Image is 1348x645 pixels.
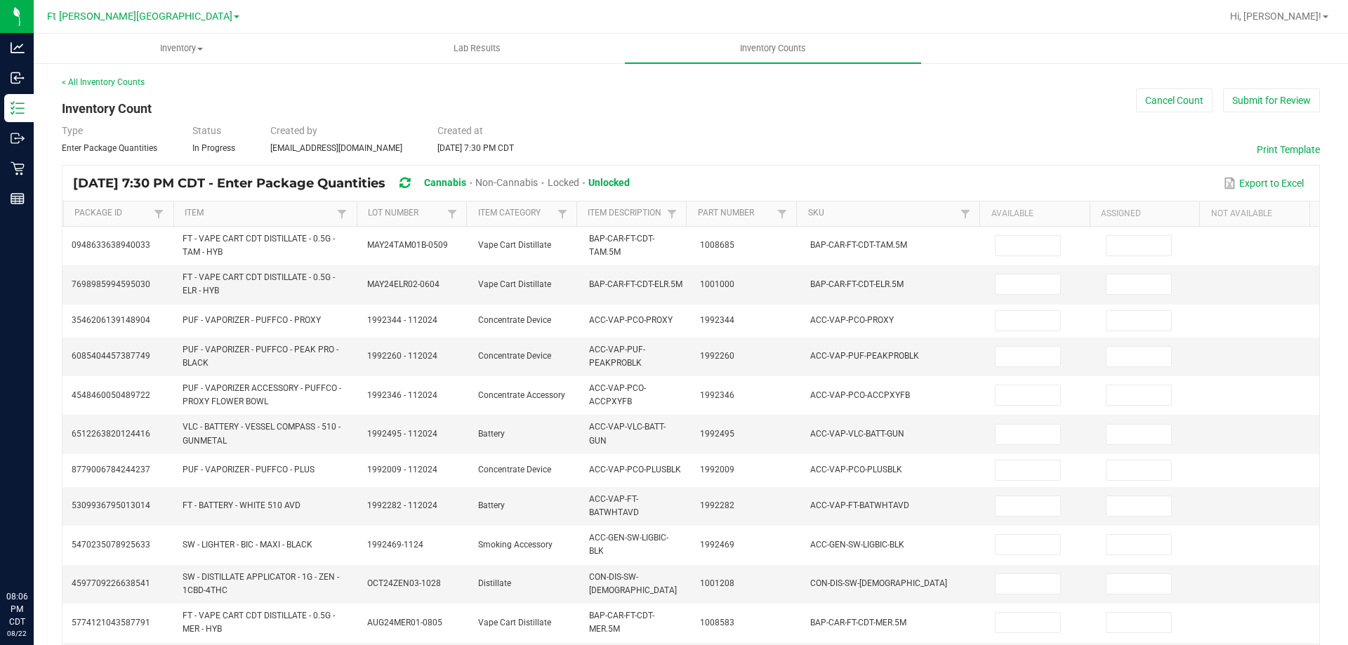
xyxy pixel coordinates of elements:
[367,279,440,289] span: MAY24ELR02-0604
[548,177,579,188] span: Locked
[588,208,663,219] a: Item DescriptionSortable
[979,201,1090,227] th: Available
[810,618,906,627] span: BAP-CAR-FT-CDT-MER.5M
[810,351,919,361] span: ACC-VAP-PUF-PEAKPROBLK
[478,240,551,250] span: Vape Cart Distillate
[34,42,329,55] span: Inventory
[957,205,974,222] a: Filter
[34,34,329,63] a: Inventory
[435,42,520,55] span: Lab Results
[270,125,317,136] span: Created by
[478,500,505,510] span: Battery
[183,540,312,550] span: SW - LIGHTER - BIC - MAXI - BLACK
[183,272,335,295] span: FT - VAPE CART CDT DISTILLATE - 0.5G - ELR - HYB
[700,240,734,250] span: 1008685
[444,205,461,222] a: Filter
[437,125,483,136] span: Created at
[810,429,904,439] span: ACC-VAP-VLC-BATT-GUN
[367,390,437,400] span: 1992346 - 112024
[6,628,27,639] p: 08/22
[11,192,25,206] inline-svg: Reports
[368,208,444,219] a: Lot NumberSortable
[810,465,902,474] span: ACC-VAP-PCO-PLUSBLK
[700,390,734,400] span: 1992346
[589,315,673,325] span: ACC-VAP-PCO-PROXY
[700,351,734,361] span: 1992260
[72,351,150,361] span: 6085404457387749
[588,177,630,188] span: Unlocked
[11,131,25,145] inline-svg: Outbound
[589,465,681,474] span: ACC-VAP-PCO-PLUSBLK
[367,240,448,250] span: MAY24TAM01B-0509
[478,279,551,289] span: Vape Cart Distillate
[1220,171,1307,195] button: Export to Excel
[589,572,677,595] span: CON-DIS-SW-[DEMOGRAPHIC_DATA]
[478,618,551,627] span: Vape Cart Distillate
[183,465,315,474] span: PUF - VAPORIZER - PUFFCO - PLUS
[183,315,321,325] span: PUF - VAPORIZER - PUFFCO - PROXY
[1136,88,1212,112] button: Cancel Count
[589,383,646,406] span: ACC-VAP-PCO-ACCPXYFB
[62,143,157,153] span: Enter Package Quantities
[1223,88,1320,112] button: Submit for Review
[72,390,150,400] span: 4548460050489722
[72,618,150,627] span: 5774121043587791
[475,177,538,188] span: Non-Cannabis
[183,345,338,368] span: PUF - VAPORIZER - PUFFCO - PEAK PRO - BLACK
[183,572,339,595] span: SW - DISTILLATE APPLICATOR - 1G - ZEN - 1CBD-4THC
[11,161,25,175] inline-svg: Retail
[589,234,654,257] span: BAP-CAR-FT-CDT-TAM.5M
[478,578,511,588] span: Distillate
[333,205,350,222] a: Filter
[329,34,625,63] a: Lab Results
[478,390,565,400] span: Concentrate Accessory
[478,208,554,219] a: Item CategorySortable
[367,351,437,361] span: 1992260 - 112024
[700,618,734,627] span: 1008583
[367,500,437,510] span: 1992282 - 112024
[663,205,680,222] a: Filter
[478,465,551,474] span: Concentrate Device
[183,383,341,406] span: PUF - VAPORIZER ACCESSORY - PUFFCO - PROXY FLOWER BOWL
[367,315,437,325] span: 1992344 - 112024
[72,279,150,289] span: 7698985994595030
[62,125,83,136] span: Type
[589,279,682,289] span: BAP-CAR-FT-CDT-ELR.5M
[700,279,734,289] span: 1001000
[810,390,910,400] span: ACC-VAP-PCO-ACCPXYFB
[589,422,666,445] span: ACC-VAP-VLC-BATT-GUN
[810,279,904,289] span: BAP-CAR-FT-CDT-ELR.5M
[367,540,423,550] span: 1992469-1124
[700,429,734,439] span: 1992495
[73,171,640,197] div: [DATE] 7:30 PM CDT - Enter Package Quantities
[72,240,150,250] span: 0948633638940033
[810,240,907,250] span: BAP-CAR-FT-CDT-TAM.5M
[700,578,734,588] span: 1001208
[478,429,505,439] span: Battery
[810,578,947,588] span: CON-DIS-SW-[DEMOGRAPHIC_DATA]
[150,205,167,222] a: Filter
[808,208,957,219] a: SKUSortable
[589,611,654,634] span: BAP-CAR-FT-CDT-MER.5M
[72,429,150,439] span: 6512263820124416
[367,465,437,474] span: 1992009 - 112024
[810,500,909,510] span: ACC-VAP-FT-BATWHTAVD
[11,41,25,55] inline-svg: Analytics
[1230,11,1321,22] span: Hi, [PERSON_NAME]!
[700,315,734,325] span: 1992344
[478,351,551,361] span: Concentrate Device
[72,578,150,588] span: 4597709226638541
[367,429,437,439] span: 1992495 - 112024
[1090,201,1200,227] th: Assigned
[700,465,734,474] span: 1992009
[270,143,402,153] span: [EMAIL_ADDRESS][DOMAIN_NAME]
[62,101,152,116] span: Inventory Count
[62,77,145,87] a: < All Inventory Counts
[74,208,150,219] a: Package IdSortable
[6,590,27,628] p: 08:06 PM CDT
[192,143,235,153] span: In Progress
[367,618,442,627] span: AUG24MER01-0805
[478,315,551,325] span: Concentrate Device
[437,143,514,153] span: [DATE] 7:30 PM CDT
[72,500,150,510] span: 5309936795013014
